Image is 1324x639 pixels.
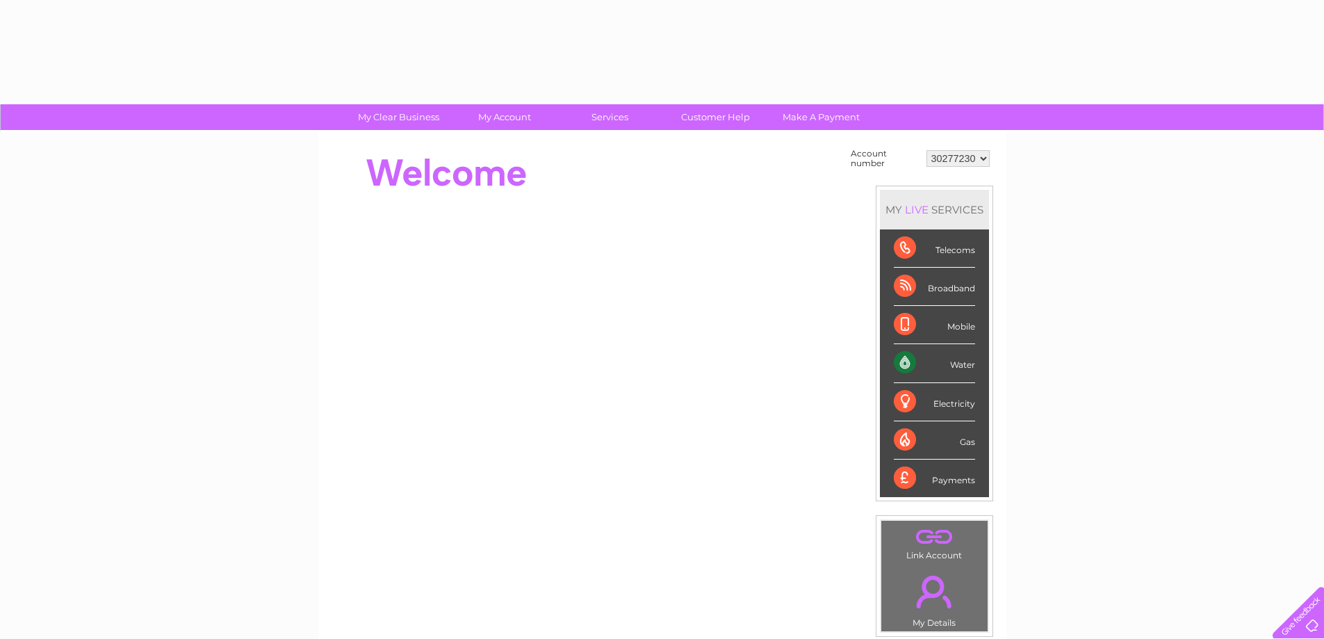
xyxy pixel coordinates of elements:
[447,104,562,130] a: My Account
[885,567,984,616] a: .
[894,344,975,382] div: Water
[847,145,923,172] td: Account number
[885,524,984,549] a: .
[894,383,975,421] div: Electricity
[881,520,988,564] td: Link Account
[658,104,773,130] a: Customer Help
[764,104,878,130] a: Make A Payment
[880,190,989,229] div: MY SERVICES
[894,460,975,497] div: Payments
[894,268,975,306] div: Broadband
[902,203,931,216] div: LIVE
[341,104,456,130] a: My Clear Business
[894,229,975,268] div: Telecoms
[881,564,988,632] td: My Details
[894,421,975,460] div: Gas
[894,306,975,344] div: Mobile
[553,104,667,130] a: Services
